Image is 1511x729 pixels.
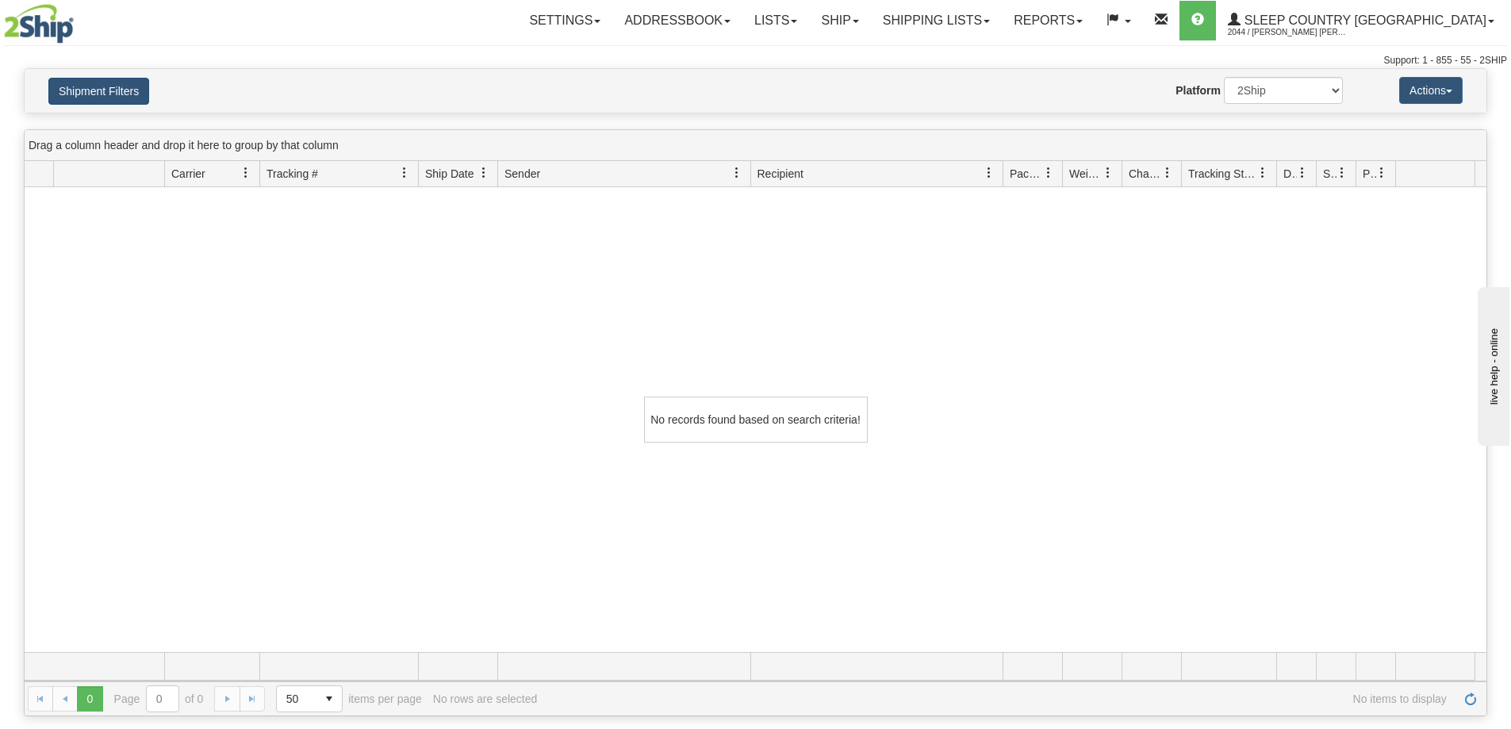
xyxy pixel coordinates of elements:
[1069,166,1103,182] span: Weight
[517,1,612,40] a: Settings
[114,685,204,712] span: Page of 0
[391,159,418,186] a: Tracking # filter column settings
[723,159,750,186] a: Sender filter column settings
[1095,159,1122,186] a: Weight filter column settings
[809,1,870,40] a: Ship
[425,166,474,182] span: Ship Date
[1035,159,1062,186] a: Packages filter column settings
[25,130,1486,161] div: grid grouping header
[48,78,149,105] button: Shipment Filters
[1228,25,1347,40] span: 2044 / [PERSON_NAME] [PERSON_NAME]
[286,691,307,707] span: 50
[171,166,205,182] span: Carrier
[267,166,318,182] span: Tracking #
[612,1,742,40] a: Addressbook
[1368,159,1395,186] a: Pickup Status filter column settings
[871,1,1002,40] a: Shipping lists
[1458,686,1483,712] a: Refresh
[1323,166,1337,182] span: Shipment Issues
[433,693,538,705] div: No rows are selected
[1399,77,1463,104] button: Actions
[644,397,868,443] div: No records found based on search criteria!
[1329,159,1356,186] a: Shipment Issues filter column settings
[1475,283,1509,445] iframe: chat widget
[1129,166,1162,182] span: Charge
[276,685,343,712] span: Page sizes drop down
[1363,166,1376,182] span: Pickup Status
[757,166,803,182] span: Recipient
[1010,166,1043,182] span: Packages
[504,166,540,182] span: Sender
[470,159,497,186] a: Ship Date filter column settings
[77,686,102,712] span: Page 0
[742,1,809,40] a: Lists
[1175,82,1221,98] label: Platform
[1241,13,1486,27] span: Sleep Country [GEOGRAPHIC_DATA]
[1002,1,1095,40] a: Reports
[1154,159,1181,186] a: Charge filter column settings
[4,54,1507,67] div: Support: 1 - 855 - 55 - 2SHIP
[976,159,1003,186] a: Recipient filter column settings
[1216,1,1506,40] a: Sleep Country [GEOGRAPHIC_DATA] 2044 / [PERSON_NAME] [PERSON_NAME]
[1289,159,1316,186] a: Delivery Status filter column settings
[12,13,147,25] div: live help - online
[316,686,342,712] span: select
[1283,166,1297,182] span: Delivery Status
[4,4,74,44] img: logo2044.jpg
[548,693,1447,705] span: No items to display
[1188,166,1257,182] span: Tracking Status
[276,685,422,712] span: items per page
[232,159,259,186] a: Carrier filter column settings
[1249,159,1276,186] a: Tracking Status filter column settings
